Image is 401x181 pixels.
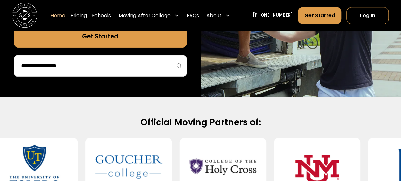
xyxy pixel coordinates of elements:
div: About [206,12,222,19]
div: Moving After College [116,7,182,24]
div: Moving After College [119,12,171,19]
a: Get Started [298,7,341,24]
div: About [204,7,233,24]
a: Schools [92,7,111,24]
a: FAQs [187,7,199,24]
a: Get Started [14,25,187,48]
h2: Official Moving Partners of: [20,117,381,128]
a: Log In [346,7,389,24]
a: Pricing [70,7,87,24]
img: Storage Scholars main logo [12,3,37,28]
a: Home [50,7,65,24]
a: [PHONE_NUMBER] [253,12,293,19]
